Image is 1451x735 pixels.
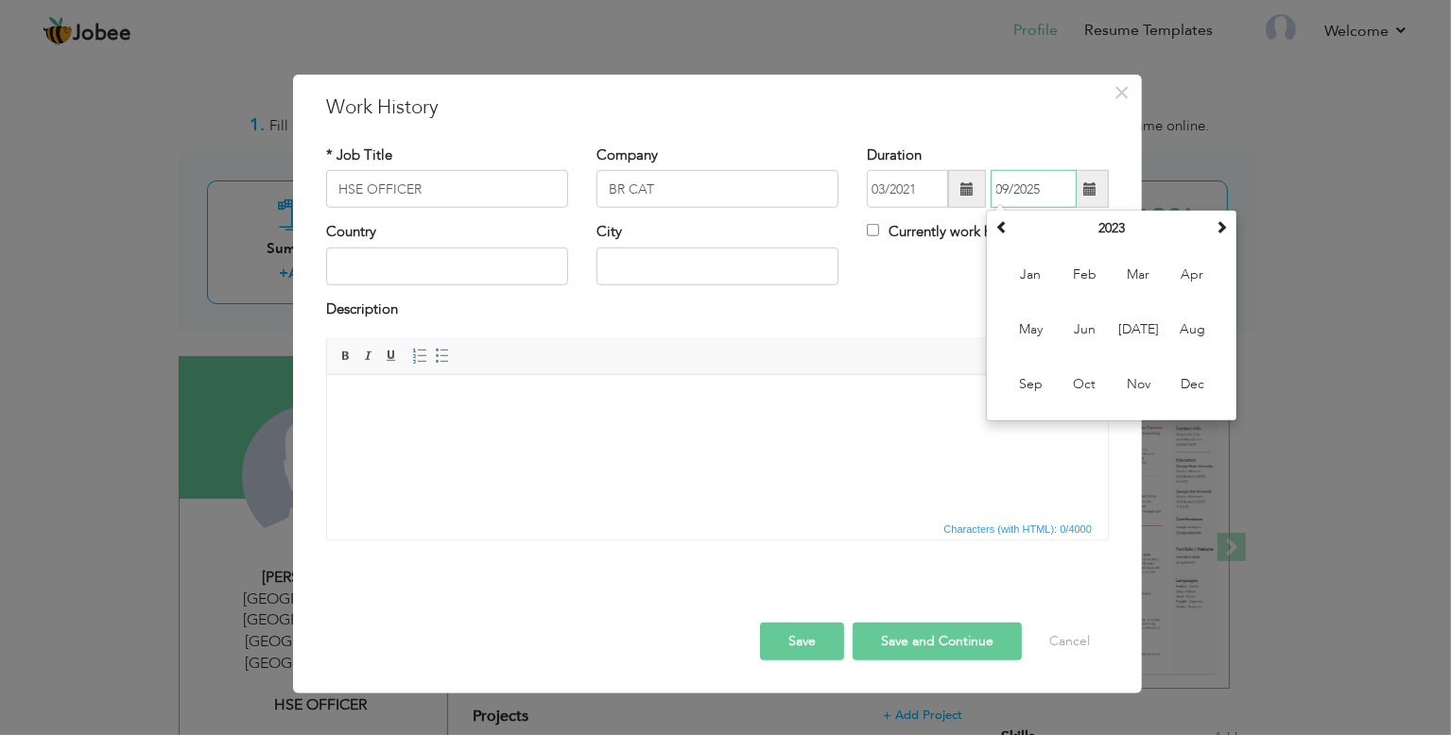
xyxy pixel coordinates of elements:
span: Nov [1113,359,1164,410]
span: May [1005,304,1056,355]
button: Close [1107,77,1137,108]
span: Jun [1059,304,1110,355]
button: Save [760,623,844,660]
label: Description [326,299,398,319]
span: Feb [1059,249,1110,300]
a: Italic [358,346,379,367]
span: Previous Year [995,220,1009,233]
span: × [1114,76,1131,110]
span: Sep [1005,359,1056,410]
label: City [596,222,622,242]
input: Currently work here [867,224,879,236]
label: Company [596,145,658,165]
label: * Job Title [326,145,392,165]
span: Apr [1166,249,1218,300]
a: Insert/Remove Bulleted List [432,346,453,367]
h3: Work History [326,94,1109,122]
span: Next Year [1215,220,1228,233]
span: Oct [1059,359,1110,410]
span: Dec [1166,359,1218,410]
span: Mar [1113,249,1164,300]
input: Present [991,170,1077,208]
th: Select Year [1013,214,1210,243]
span: Aug [1166,304,1218,355]
div: Statistics [941,521,1098,538]
iframe: Rich Text Editor, workEditor [327,375,1108,517]
label: Country [326,222,376,242]
button: Cancel [1030,623,1109,660]
span: Jan [1005,249,1056,300]
span: Characters (with HTML): 0/4000 [941,521,1097,538]
button: Save and Continue [853,623,1022,660]
input: From [867,170,948,208]
a: Insert/Remove Numbered List [409,346,430,367]
span: [DATE] [1113,304,1164,355]
label: Currently work here [867,222,1011,242]
a: Bold [336,346,356,367]
a: Underline [381,346,402,367]
label: Duration [867,145,922,165]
